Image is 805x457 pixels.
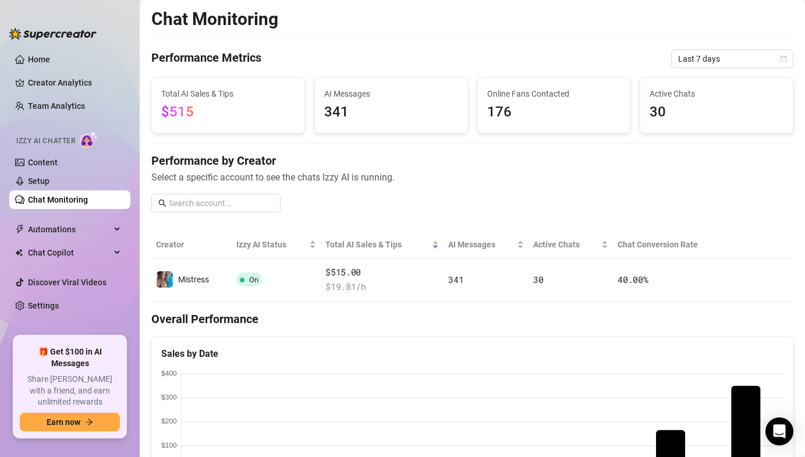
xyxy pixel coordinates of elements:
[158,199,166,207] span: search
[249,275,258,284] span: On
[20,374,120,408] span: Share [PERSON_NAME] with a friend, and earn unlimited rewards
[151,8,278,30] h2: Chat Monitoring
[161,104,194,120] span: $515
[28,278,107,287] a: Discover Viral Videos
[28,158,58,167] a: Content
[28,243,111,262] span: Chat Copilot
[236,238,307,251] span: Izzy AI Status
[618,274,648,285] span: 40.00 %
[28,301,59,310] a: Settings
[325,265,439,279] span: $515.00
[15,225,24,234] span: thunderbolt
[533,274,543,285] span: 30
[28,220,111,239] span: Automations
[28,73,121,92] a: Creator Analytics
[448,274,463,285] span: 341
[448,238,515,251] span: AI Messages
[765,417,793,445] div: Open Intercom Messenger
[325,238,430,251] span: Total AI Sales & Tips
[533,238,599,251] span: Active Chats
[16,136,75,147] span: Izzy AI Chatter
[529,231,613,258] th: Active Chats
[9,28,97,40] img: logo-BBDzfeDw.svg
[232,231,321,258] th: Izzy AI Status
[169,197,274,210] input: Search account...
[650,87,783,100] span: Active Chats
[487,101,621,123] span: 176
[151,153,793,169] h4: Performance by Creator
[650,101,783,123] span: 30
[780,55,787,62] span: calendar
[178,275,209,284] span: Mistress
[28,195,88,204] a: Chat Monitoring
[151,170,793,185] span: Select a specific account to see the chats Izzy AI is running.
[161,346,783,361] div: Sales by Date
[151,49,261,68] h4: Performance Metrics
[324,87,458,100] span: AI Messages
[47,417,80,427] span: Earn now
[613,231,729,258] th: Chat Conversion Rate
[28,55,50,64] a: Home
[28,101,85,111] a: Team Analytics
[28,176,49,186] a: Setup
[151,231,232,258] th: Creator
[487,87,621,100] span: Online Fans Contacted
[15,249,23,257] img: Chat Copilot
[20,413,120,431] button: Earn nowarrow-right
[678,50,786,68] span: Last 7 days
[325,280,439,294] span: $ 19.81 /h
[321,231,444,258] th: Total AI Sales & Tips
[444,231,529,258] th: AI Messages
[161,87,295,100] span: Total AI Sales & Tips
[20,346,120,369] span: 🎁 Get $100 in AI Messages
[80,131,98,148] img: AI Chatter
[157,271,173,288] img: Mistress
[324,101,458,123] span: 341
[151,311,793,327] h4: Overall Performance
[85,418,93,426] span: arrow-right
